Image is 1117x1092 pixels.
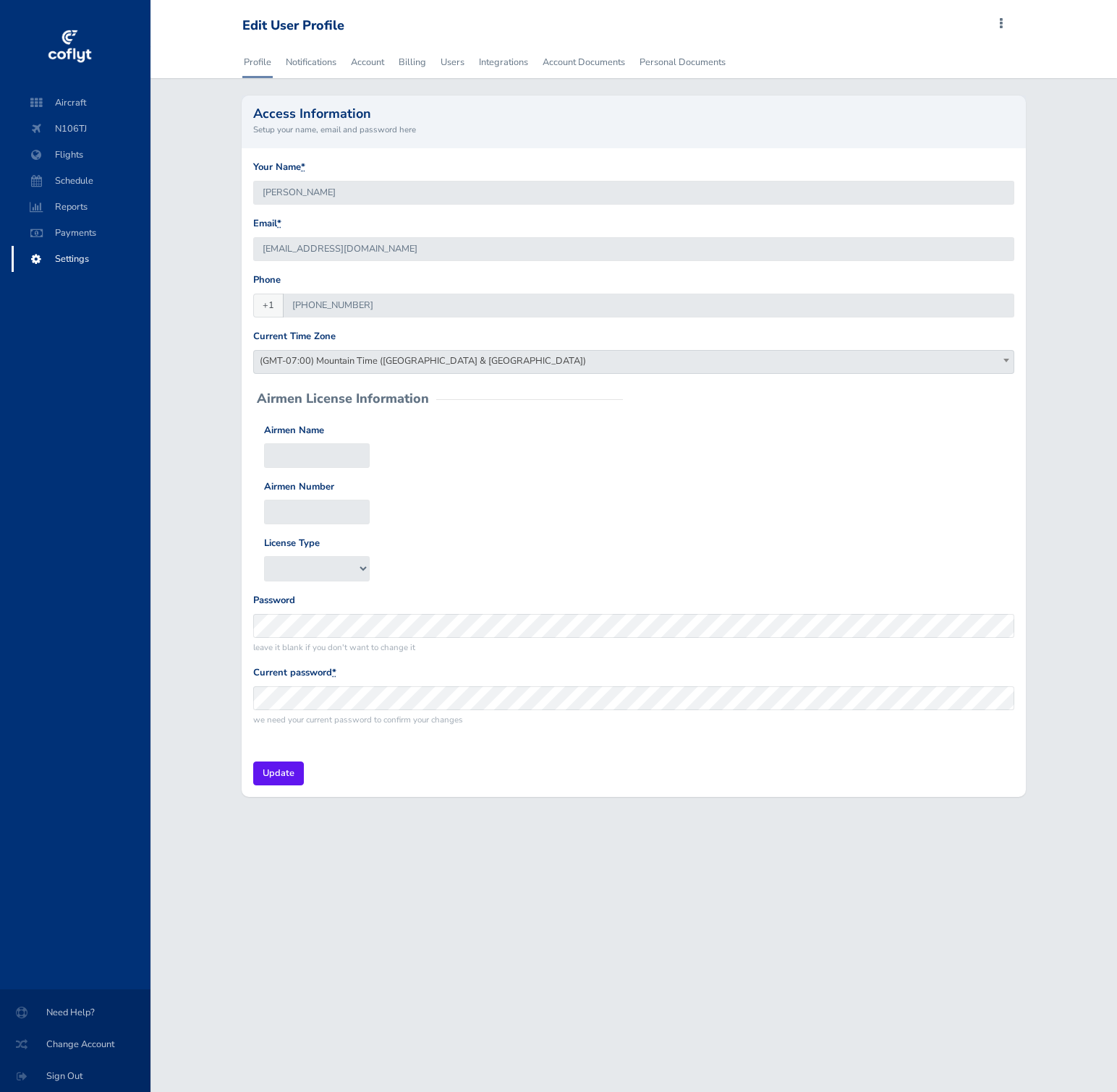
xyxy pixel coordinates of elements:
[17,1031,133,1057] span: Change Account
[257,392,429,405] h2: Airmen License Information
[46,25,93,69] img: coflyt logo
[253,329,336,344] label: Current Time Zone
[264,536,320,551] label: License Type
[541,46,627,78] a: Account Documents
[26,220,136,246] span: Payments
[26,116,136,142] span: N106TJ
[253,216,281,231] label: Email
[638,46,727,78] a: Personal Documents
[17,1063,133,1089] span: Sign Out
[26,142,136,168] span: Flights
[253,160,305,175] label: Your Name
[253,713,1014,726] small: we need your current password to confirm your changes
[242,18,344,34] div: Edit User Profile
[26,194,136,220] span: Reports
[477,46,530,78] a: Integrations
[253,123,1014,136] small: Setup your name, email and password here
[397,46,428,78] a: Billing
[253,641,1014,654] small: leave it blank if you don't want to change it
[253,350,1014,374] span: (GMT-07:00) Mountain Time (US & Canada)
[253,665,336,681] label: Current password
[301,161,305,174] abbr: required
[253,593,295,608] label: Password
[439,46,466,78] a: Users
[264,479,334,495] label: Airmen Number
[242,46,273,78] a: Profile
[17,999,133,1025] span: Need Help?
[277,217,281,230] abbr: required
[264,423,324,438] label: Airmen Name
[253,762,304,785] input: Update
[253,273,281,288] label: Phone
[284,46,338,78] a: Notifications
[26,168,136,194] span: Schedule
[26,246,136,272] span: Settings
[253,294,284,317] span: +1
[349,46,386,78] a: Account
[26,90,136,116] span: Aircraft
[253,107,1014,120] h2: Access Information
[332,666,336,679] abbr: required
[254,351,1013,371] span: (GMT-07:00) Mountain Time (US & Canada)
